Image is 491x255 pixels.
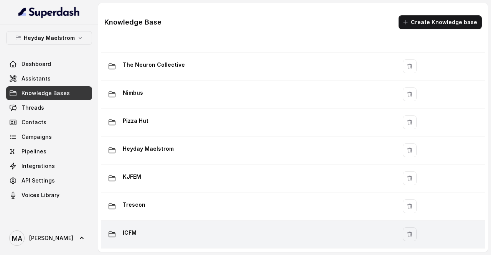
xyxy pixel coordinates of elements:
[123,171,141,183] p: KJFEM
[6,227,92,249] a: [PERSON_NAME]
[21,104,44,112] span: Threads
[21,60,51,68] span: Dashboard
[6,130,92,144] a: Campaigns
[6,72,92,86] a: Assistants
[21,148,46,155] span: Pipelines
[21,177,55,184] span: API Settings
[123,87,143,99] p: Nimbus
[104,16,161,28] h1: Knowledge Base
[21,133,52,141] span: Campaigns
[24,33,75,43] p: Heyday Maelstrom
[21,75,51,82] span: Assistants
[21,89,70,97] span: Knowledge Bases
[6,31,92,45] button: Heyday Maelstrom
[123,199,145,211] p: Trescon
[123,59,185,71] p: The Neuron Collective
[21,162,55,170] span: Integrations
[399,15,482,29] button: Create Knowledge base
[123,143,174,155] p: Heyday Maelstrom
[6,159,92,173] a: Integrations
[21,118,46,126] span: Contacts
[6,188,92,202] a: Voices Library
[6,174,92,188] a: API Settings
[123,115,148,127] p: Pizza Hut
[6,145,92,158] a: Pipelines
[6,115,92,129] a: Contacts
[6,101,92,115] a: Threads
[29,234,73,242] span: [PERSON_NAME]
[18,6,80,18] img: light.svg
[123,227,137,239] p: ICFM
[12,234,22,242] text: MA
[6,57,92,71] a: Dashboard
[6,86,92,100] a: Knowledge Bases
[21,191,59,199] span: Voices Library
